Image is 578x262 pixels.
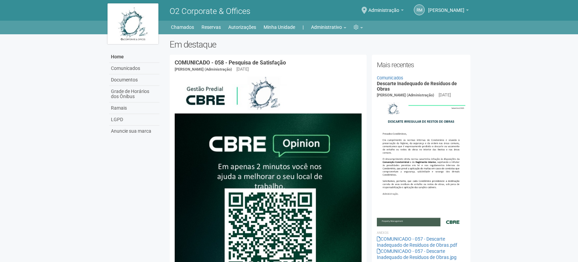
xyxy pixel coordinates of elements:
a: LGPD [109,114,159,126]
span: [PERSON_NAME] (Administração) [377,93,434,97]
img: COMUNICADO%20-%20057%20-%20Descarte%20Inadequado%20de%20Res%C3%ADduos%20de%20Obras.jpg [377,98,465,226]
a: Minha Unidade [264,22,295,32]
span: [PERSON_NAME] (Administração) [175,67,232,72]
li: Anexos [377,230,465,236]
a: Chamados [171,22,194,32]
a: Grade de Horários dos Ônibus [109,86,159,102]
span: Administração [368,1,399,13]
a: | [303,22,304,32]
a: Administração [368,8,404,14]
a: COMUNICADO - 057 - Descarte Inadequado de Resíduos de Obras.jpg [377,248,457,260]
a: [PERSON_NAME] [428,8,469,14]
a: Ramais [109,102,159,114]
a: Comunicados [377,75,403,80]
a: Administrativo [311,22,346,32]
a: Documentos [109,74,159,86]
a: Home [109,51,159,63]
a: Anuncie sua marca [109,126,159,137]
h2: Mais recentes [377,60,465,70]
a: Configurações [354,22,363,32]
img: logo.jpg [108,3,158,44]
a: COMUNICADO - 057 - Descarte Inadequado de Resíduos de Obras.pdf [377,236,457,248]
a: Reservas [201,22,221,32]
a: Descarte Inadequado de Resíduos de Obras [377,81,457,91]
div: [DATE] [439,92,451,98]
a: RM [414,4,425,15]
h2: Em destaque [170,39,470,50]
span: Rogério Machado [428,1,464,13]
a: Autorizações [228,22,256,32]
a: COMUNICADO - 058 - Pesquisa de Satisfação [175,59,286,66]
a: Comunicados [109,63,159,74]
div: [DATE] [236,66,249,72]
span: O2 Corporate & Offices [170,6,250,16]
